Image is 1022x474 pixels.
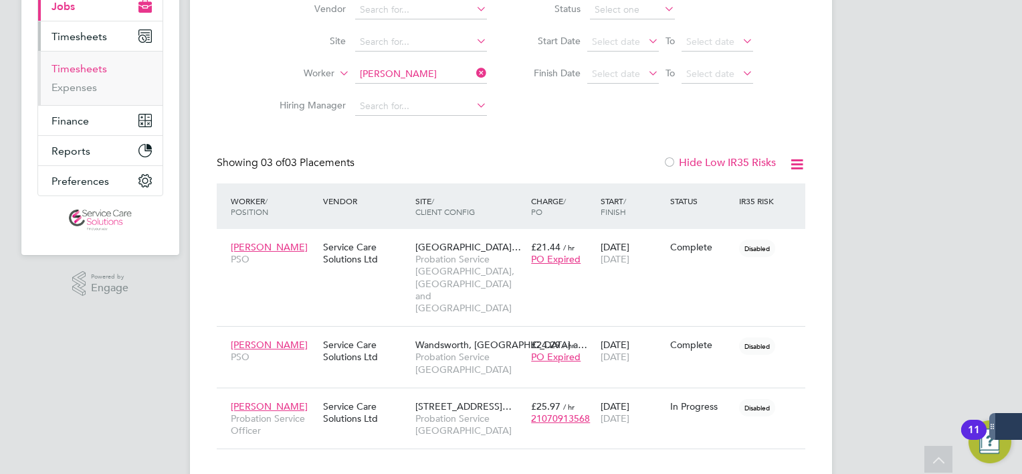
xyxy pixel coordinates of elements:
[739,337,775,355] span: Disabled
[597,189,667,224] div: Start
[52,30,107,43] span: Timesheets
[227,393,805,404] a: [PERSON_NAME]Probation Service OfficerService Care Solutions Ltd[STREET_ADDRESS]…Probation Servic...
[520,3,581,15] label: Status
[663,156,776,169] label: Hide Low IR35 Risks
[355,33,487,52] input: Search for...
[258,67,334,80] label: Worker
[38,136,163,165] button: Reports
[661,32,679,50] span: To
[520,35,581,47] label: Start Date
[531,351,581,363] span: PO Expired
[91,271,128,283] span: Powered by
[38,51,163,105] div: Timesheets
[968,430,980,447] div: 11
[601,412,629,424] span: [DATE]
[597,394,667,431] div: [DATE]
[415,412,524,437] span: Probation Service [GEOGRAPHIC_DATA]
[52,145,90,157] span: Reports
[670,339,733,351] div: Complete
[601,351,629,363] span: [DATE]
[670,400,733,412] div: In Progress
[52,175,109,187] span: Preferences
[52,114,89,127] span: Finance
[601,253,629,265] span: [DATE]
[231,400,308,412] span: [PERSON_NAME]
[269,99,346,111] label: Hiring Manager
[667,189,736,213] div: Status
[686,35,734,48] span: Select date
[597,234,667,272] div: [DATE]
[37,210,163,231] a: Go to home page
[415,339,587,351] span: Wandsworth, [GEOGRAPHIC_DATA] a…
[528,189,597,224] div: Charge
[269,35,346,47] label: Site
[269,3,346,15] label: Vendor
[227,189,320,224] div: Worker
[670,241,733,253] div: Complete
[231,241,308,253] span: [PERSON_NAME]
[531,339,560,351] span: £24.29
[231,195,268,217] span: / Position
[739,399,775,416] span: Disabled
[736,189,782,213] div: IR35 Risk
[320,234,412,272] div: Service Care Solutions Ltd
[320,189,412,213] div: Vendor
[531,241,560,253] span: £21.44
[415,351,524,375] span: Probation Service [GEOGRAPHIC_DATA]
[355,97,487,116] input: Search for...
[563,340,575,350] span: / hr
[320,394,412,431] div: Service Care Solutions Ltd
[531,400,560,412] span: £25.97
[415,400,512,412] span: [STREET_ADDRESS]…
[590,1,675,19] input: Select one
[38,166,163,195] button: Preferences
[355,1,487,19] input: Search for...
[52,62,107,75] a: Timesheets
[531,412,590,424] span: 21070913568
[261,156,285,169] span: 03 of
[38,106,163,135] button: Finance
[686,68,734,80] span: Select date
[968,420,1011,463] button: Open Resource Center, 11 new notifications
[217,156,357,170] div: Showing
[320,332,412,370] div: Service Care Solutions Ltd
[227,234,805,245] a: [PERSON_NAME]PSOService Care Solutions Ltd[GEOGRAPHIC_DATA]…Probation Service [GEOGRAPHIC_DATA], ...
[412,189,528,224] div: Site
[592,68,640,80] span: Select date
[69,210,132,231] img: servicecare-logo-retina.png
[531,253,581,265] span: PO Expired
[231,351,316,363] span: PSO
[415,253,524,314] span: Probation Service [GEOGRAPHIC_DATA], [GEOGRAPHIC_DATA] and [GEOGRAPHIC_DATA]
[91,283,128,294] span: Engage
[520,67,581,79] label: Finish Date
[231,412,316,437] span: Probation Service Officer
[597,332,667,370] div: [DATE]
[231,253,316,265] span: PSO
[601,195,626,217] span: / Finish
[38,21,163,51] button: Timesheets
[531,195,566,217] span: / PO
[227,331,805,343] a: [PERSON_NAME]PSOService Care Solutions LtdWandsworth, [GEOGRAPHIC_DATA] a…Probation Service [GEOG...
[72,271,129,297] a: Powered byEngage
[52,81,97,94] a: Expenses
[563,242,575,252] span: / hr
[739,240,775,257] span: Disabled
[661,64,679,82] span: To
[261,156,354,169] span: 03 Placements
[592,35,640,48] span: Select date
[415,195,475,217] span: / Client Config
[231,339,308,351] span: [PERSON_NAME]
[563,402,575,412] span: / hr
[355,65,487,84] input: Search for...
[415,241,521,253] span: [GEOGRAPHIC_DATA]…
